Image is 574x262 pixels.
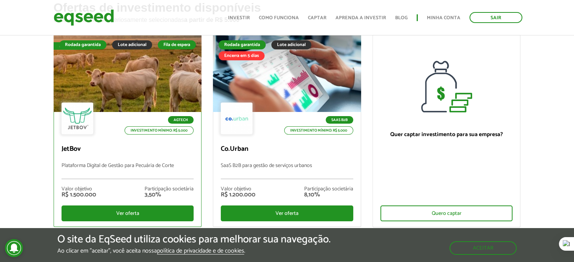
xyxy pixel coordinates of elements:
[326,116,353,124] p: SaaS B2B
[308,15,326,20] a: Captar
[304,192,353,198] div: 8,10%
[284,126,353,135] p: Investimento mínimo: R$ 5.000
[372,35,521,227] a: Quer captar investimento para sua empresa? Quero captar
[221,187,255,192] div: Valor objetivo
[221,205,353,221] div: Ver oferta
[157,248,244,254] a: política de privacidade e de cookies
[168,116,194,124] p: Agtech
[219,51,265,60] div: Encerra em 5 dias
[112,40,152,49] div: Lote adicional
[57,234,331,245] h5: O site da EqSeed utiliza cookies para melhorar sua navegação.
[62,192,96,198] div: R$ 1.500.000
[54,8,114,28] img: EqSeed
[54,42,92,50] div: Fila de espera
[213,35,361,227] a: Rodada garantida Lote adicional Encerra em 5 dias SaaS B2B Investimento mínimo: R$ 5.000 Co.Urban...
[62,205,194,221] div: Ver oferta
[54,35,202,227] a: Fila de espera Rodada garantida Lote adicional Fila de espera Agtech Investimento mínimo: R$ 5.00...
[395,15,408,20] a: Blog
[221,192,255,198] div: R$ 1.200.000
[449,241,517,255] button: Aceitar
[221,145,353,153] p: Co.Urban
[62,145,194,153] p: JetBov
[62,163,194,179] p: Plataforma Digital de Gestão para Pecuária de Corte
[221,163,353,179] p: SaaS B2B para gestão de serviços urbanos
[125,126,194,135] p: Investimento mínimo: R$ 5.000
[57,247,331,254] p: Ao clicar em "aceitar", você aceita nossa .
[380,205,513,221] div: Quero captar
[380,131,513,138] p: Quer captar investimento para sua empresa?
[219,40,266,49] div: Rodada garantida
[62,187,96,192] div: Valor objetivo
[271,40,311,49] div: Lote adicional
[158,40,196,49] div: Fila de espera
[427,15,460,20] a: Minha conta
[228,15,250,20] a: Investir
[259,15,299,20] a: Como funciona
[145,187,194,192] div: Participação societária
[145,192,194,198] div: 3,50%
[335,15,386,20] a: Aprenda a investir
[469,12,522,23] a: Sair
[304,187,353,192] div: Participação societária
[59,40,106,49] div: Rodada garantida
